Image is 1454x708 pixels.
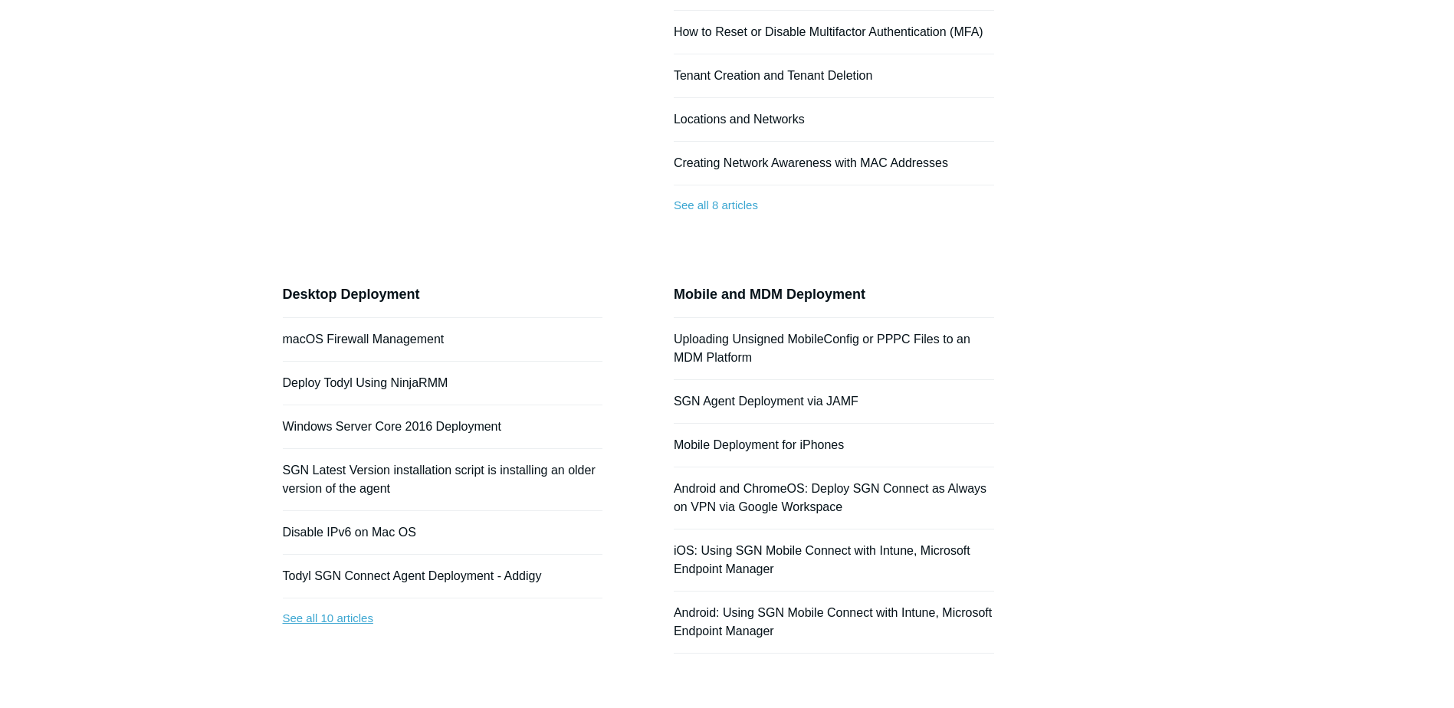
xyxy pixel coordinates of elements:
[674,438,844,451] a: Mobile Deployment for iPhones
[283,598,603,639] a: See all 10 articles
[674,69,872,82] a: Tenant Creation and Tenant Deletion
[674,333,970,364] a: Uploading Unsigned MobileConfig or PPPC Files to an MDM Platform
[283,464,596,495] a: SGN Latest Version installation script is installing an older version of the agent
[674,287,865,302] a: Mobile and MDM Deployment
[674,185,994,226] a: See all 8 articles
[283,376,448,389] a: Deploy Todyl Using NinjaRMM
[674,606,992,638] a: Android: Using SGN Mobile Connect with Intune, Microsoft Endpoint Manager
[283,333,445,346] a: macOS Firewall Management
[674,395,858,408] a: SGN Agent Deployment via JAMF
[674,544,970,575] a: iOS: Using SGN Mobile Connect with Intune, Microsoft Endpoint Manager
[283,569,542,582] a: Todyl SGN Connect Agent Deployment - Addigy
[674,482,986,513] a: Android and ChromeOS: Deploy SGN Connect as Always on VPN via Google Workspace
[674,25,983,38] a: How to Reset or Disable Multifactor Authentication (MFA)
[283,287,420,302] a: Desktop Deployment
[283,526,416,539] a: Disable IPv6 on Mac OS
[674,113,805,126] a: Locations and Networks
[674,156,948,169] a: Creating Network Awareness with MAC Addresses
[283,420,501,433] a: Windows Server Core 2016 Deployment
